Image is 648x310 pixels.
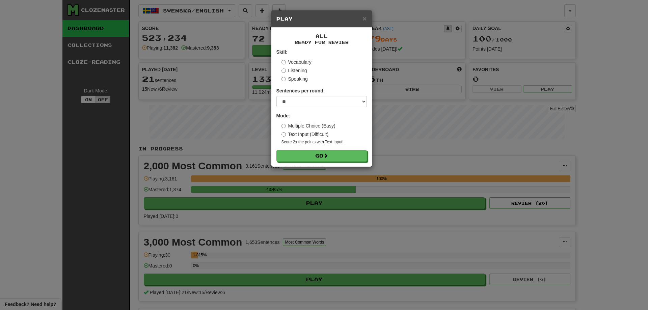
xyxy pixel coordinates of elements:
label: Listening [281,67,307,74]
input: Text Input (Difficult) [281,132,286,137]
label: Speaking [281,76,308,82]
h5: Play [276,16,367,22]
input: Listening [281,68,286,73]
strong: Skill: [276,49,288,55]
label: Text Input (Difficult) [281,131,329,138]
strong: Mode: [276,113,290,118]
input: Multiple Choice (Easy) [281,124,286,128]
label: Multiple Choice (Easy) [281,122,335,129]
button: Close [362,15,367,22]
input: Vocabulary [281,60,286,64]
label: Vocabulary [281,59,312,65]
label: Sentences per round: [276,87,325,94]
span: All [316,33,328,39]
small: Score 2x the points with Text Input ! [281,139,367,145]
button: Go [276,150,367,162]
span: × [362,15,367,22]
input: Speaking [281,77,286,81]
small: Ready for Review [276,39,367,45]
